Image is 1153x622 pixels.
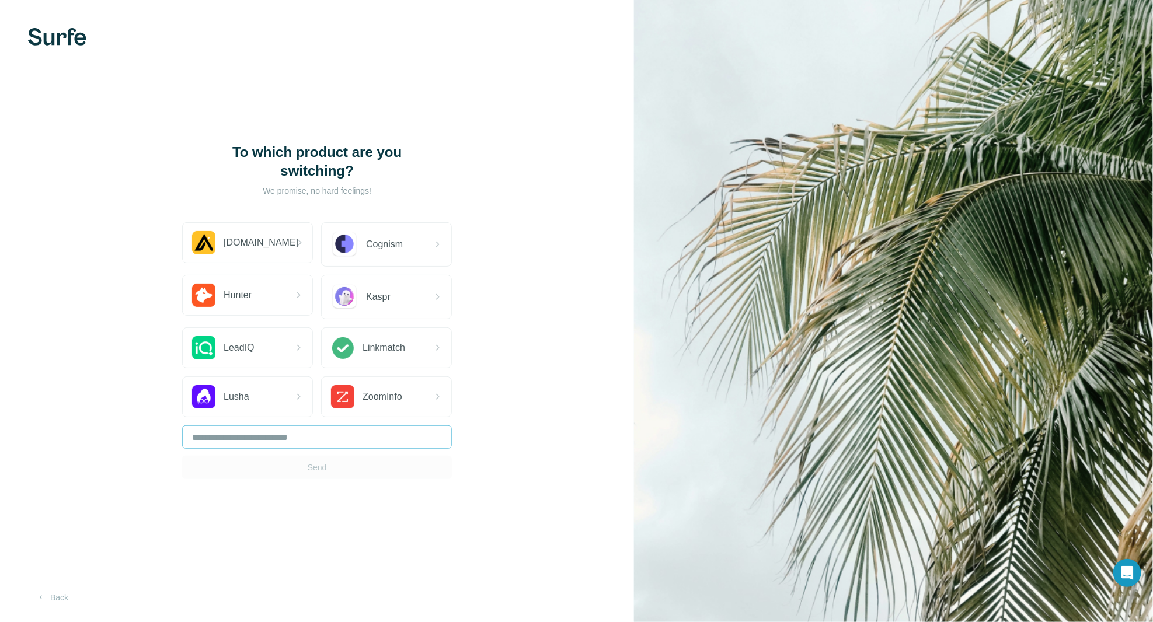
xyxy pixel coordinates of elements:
[192,231,215,254] img: Apollo.io Logo
[200,143,434,180] h1: To which product are you switching?
[331,385,354,408] img: ZoomInfo Logo
[366,237,403,251] span: Cognism
[28,28,86,46] img: Surfe's logo
[331,231,358,258] img: Cognism Logo
[363,341,405,355] span: Linkmatch
[192,336,215,359] img: LeadIQ Logo
[200,185,434,197] p: We promise, no hard feelings!
[366,290,391,304] span: Kaspr
[331,284,358,310] img: Kaspr Logo
[363,390,402,404] span: ZoomInfo
[224,236,298,250] span: [DOMAIN_NAME]
[331,336,354,359] img: Linkmatch Logo
[28,587,76,608] button: Back
[192,385,215,408] img: Lusha Logo
[224,390,249,404] span: Lusha
[192,284,215,307] img: Hunter.io Logo
[224,341,254,355] span: LeadIQ
[224,288,252,302] span: Hunter
[1113,559,1141,587] div: Open Intercom Messenger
